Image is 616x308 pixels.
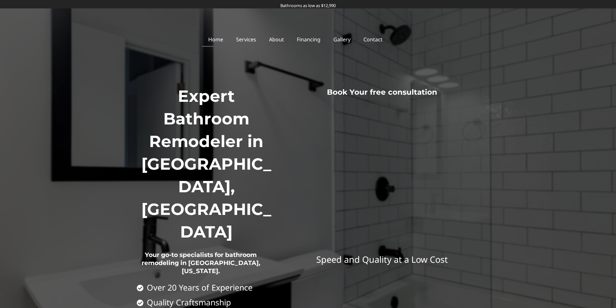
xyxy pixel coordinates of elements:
h3: Book Your free consultation [285,88,479,97]
a: Services [230,32,263,47]
span: Speed and Quality at a Low Cost [316,253,448,265]
a: Gallery [327,32,357,47]
a: About [263,32,290,47]
iframe: Website Form [276,91,488,293]
a: Home [202,32,230,47]
span: Over 20 Years of Experience [145,283,253,292]
span: Quality Craftsmanship [145,298,231,307]
a: Financing [290,32,327,47]
h2: Your go-to specialists for bathroom remodeling in [GEOGRAPHIC_DATA], [US_STATE]. [137,243,265,283]
a: Contact [357,32,389,47]
h1: Expert Bathroom Remodeler in [GEOGRAPHIC_DATA], [GEOGRAPHIC_DATA] [137,85,276,243]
